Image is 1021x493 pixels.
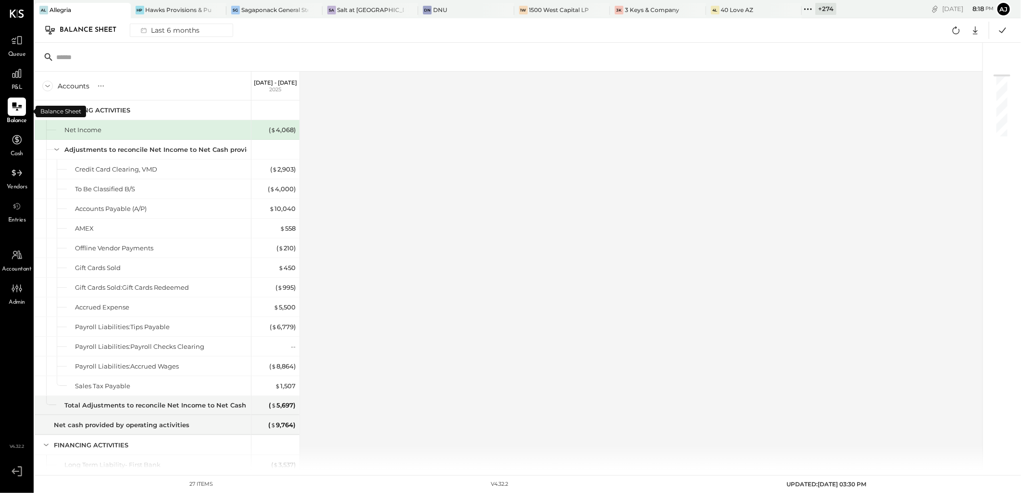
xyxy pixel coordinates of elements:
[519,6,528,14] div: 1W
[491,481,509,488] div: v 4.32.2
[254,79,297,86] p: [DATE] - [DATE]
[270,322,296,332] div: ( 6,779 )
[75,224,94,233] div: AMEX
[241,6,308,14] div: Sagaponack General Store
[0,197,33,225] a: Entries
[54,420,189,430] div: Net cash provided by operating activities
[58,81,89,91] div: Accounts
[273,461,278,468] span: $
[268,420,296,430] div: ( 9,764 )
[146,6,212,14] div: Hawks Provisions & Public House
[278,244,284,252] span: $
[271,421,276,429] span: $
[2,265,32,274] span: Accountant
[60,23,126,38] div: Balance Sheet
[337,6,404,14] div: Salt at [GEOGRAPHIC_DATA]
[75,342,204,351] div: Payroll Liabilities:Payroll Checks Clearing
[280,224,296,233] div: 558
[36,106,86,117] div: Balance Sheet
[291,342,296,351] div: --
[433,6,447,14] div: DNU
[0,31,33,59] a: Queue
[529,6,589,14] div: 1500 West Capital LP
[274,303,296,312] div: 5,500
[280,224,285,232] span: $
[711,6,720,14] div: 4L
[75,362,179,371] div: Payroll Liabilities:Accrued Wages
[269,204,296,213] div: 10,040
[786,481,866,488] span: UPDATED: [DATE] 03:30 PM
[75,322,170,332] div: Payroll Liabilities:Tips Payable
[271,401,276,409] span: $
[7,183,27,192] span: Vendors
[64,145,307,154] div: Adjustments to reconcile Net Income to Net Cash provided by operations:
[272,323,277,331] span: $
[64,125,101,135] div: Net Income
[231,6,240,14] div: SG
[12,84,23,92] span: P&L
[8,50,26,59] span: Queue
[50,6,71,14] div: Allegria
[270,185,275,193] span: $
[9,298,25,307] span: Admin
[271,362,276,370] span: $
[130,24,233,37] button: Last 6 months
[136,6,144,14] div: HP
[54,441,128,450] div: FINANCING ACTIVITIES
[423,6,432,14] div: DN
[75,303,129,312] div: Accrued Expense
[75,283,189,292] div: Gift Cards Sold:Gift Cards Redeemed
[75,263,121,272] div: Gift Cards Sold
[135,24,203,37] div: Last 6 months
[276,244,296,253] div: ( 210 )
[625,6,679,14] div: 3 Keys & Company
[275,382,280,390] span: $
[75,244,153,253] div: Offline Vendor Payments
[930,4,940,14] div: copy link
[0,64,33,92] a: P&L
[75,165,157,174] div: Credit Card Clearing, VMD
[275,283,296,292] div: ( 995 )
[278,263,296,272] div: 450
[0,246,33,274] a: Accountant
[278,264,284,271] span: $
[270,86,282,93] span: 2025
[75,382,130,391] div: Sales Tax Payable
[327,6,336,14] div: Sa
[75,185,135,194] div: To Be Classified B/S
[11,150,23,159] span: Cash
[8,216,26,225] span: Entries
[269,205,274,212] span: $
[277,283,283,291] span: $
[39,6,48,14] div: Al
[271,126,276,134] span: $
[996,1,1011,17] button: Aj
[274,303,279,311] span: $
[0,131,33,159] a: Cash
[64,401,324,410] div: Total Adjustments to reconcile Net Income to Net Cash provided by operations:
[0,164,33,192] a: Vendors
[0,98,33,125] a: Balance
[272,165,277,173] span: $
[269,125,296,135] div: ( 4,068 )
[275,382,296,391] div: 1,507
[268,185,296,194] div: ( 4,000 )
[54,106,130,115] div: OPERATING ACTIVITIES
[64,460,161,469] div: Long Term Liability- First Bank
[721,6,754,14] div: 40 Love AZ
[269,362,296,371] div: ( 8,864 )
[7,117,27,125] span: Balance
[269,401,296,410] div: ( 5,697 )
[271,460,296,469] div: ( 3,537 )
[815,3,836,15] div: + 274
[75,204,147,213] div: Accounts Payable (A/P)
[189,481,213,488] div: 27 items
[942,4,994,13] div: [DATE]
[615,6,623,14] div: 3K
[270,165,296,174] div: ( 2,903 )
[0,279,33,307] a: Admin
